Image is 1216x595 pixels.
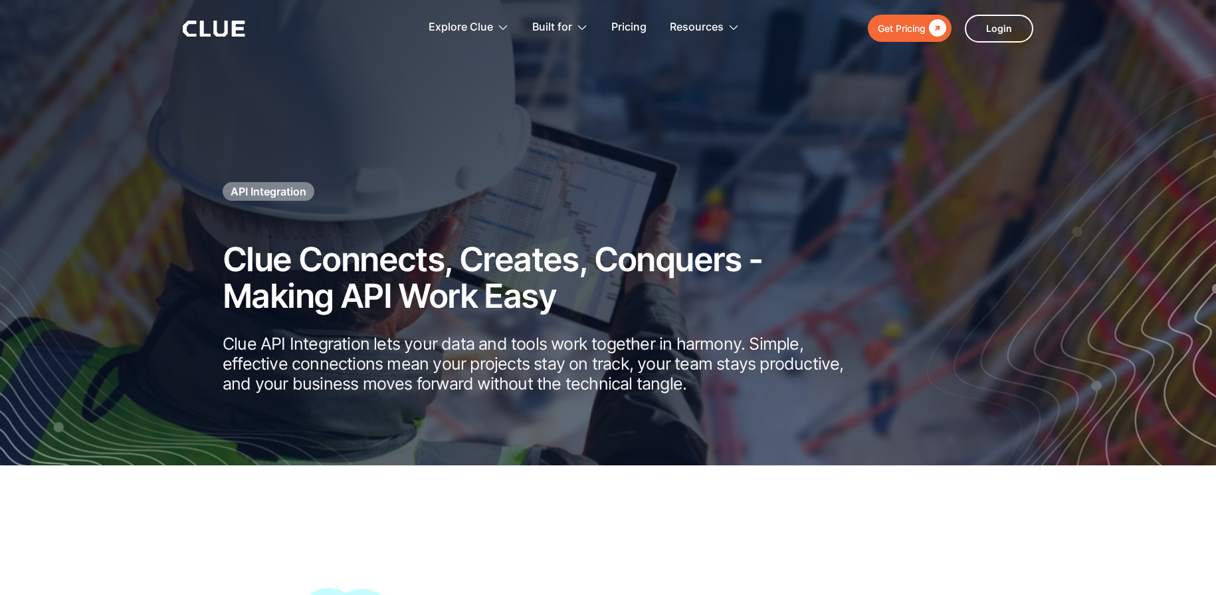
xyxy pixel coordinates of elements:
div: Get Pricing [878,20,926,37]
div: Explore Clue [429,7,493,49]
div: Explore Clue [429,7,509,49]
div:  [926,20,946,37]
div: Built for [532,7,588,49]
a: Get Pricing [868,15,952,42]
div: Built for [532,7,572,49]
div: Resources [670,7,724,49]
a: Pricing [611,7,647,49]
h1: API Integration [231,184,306,199]
img: Construction fleet management software [922,71,1216,465]
div: Resources [670,7,740,49]
a: Login [965,15,1033,43]
h2: Clue Connects, Creates, Conquers - Making API Work Easy [223,241,854,314]
p: Clue API Integration lets your data and tools work together in harmony. Simple, effective connect... [223,334,854,394]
